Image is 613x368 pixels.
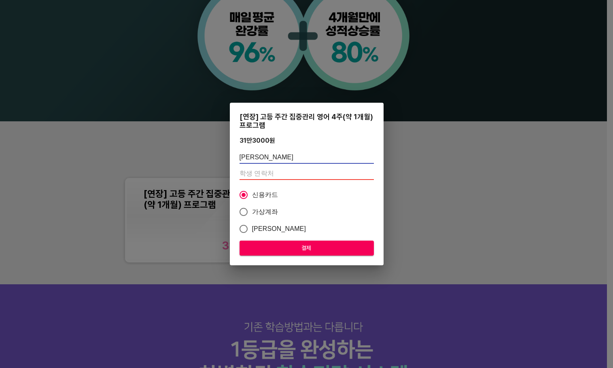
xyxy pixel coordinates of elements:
[240,112,374,129] div: [연장] 고등 주간 집중관리 영어 4주(약 1개월) 프로그램
[252,207,278,217] span: 가상계좌
[252,190,278,200] span: 신용카드
[252,224,306,234] span: [PERSON_NAME]
[240,151,374,164] input: 학생 이름
[240,167,374,180] input: 학생 연락처
[246,243,367,253] span: 결제
[240,137,275,144] div: 31만3000 원
[240,241,374,256] button: 결제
